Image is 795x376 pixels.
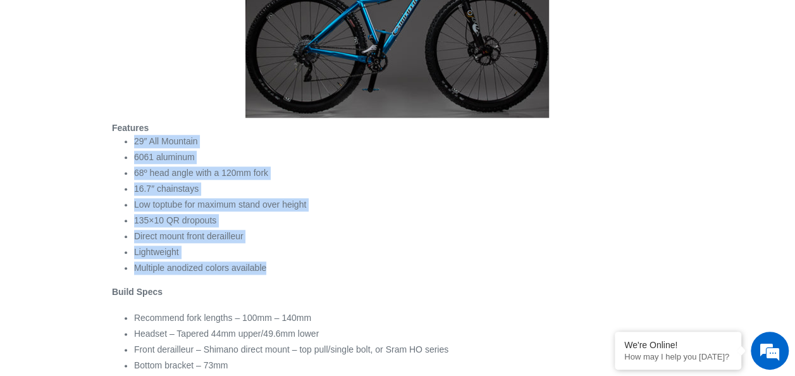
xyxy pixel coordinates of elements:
[134,343,683,356] li: Front derailleur – Shimano direct mount – top pull/single bolt, or Sram HO series
[85,71,231,87] div: Chat with us now
[14,70,33,89] div: Navigation go back
[134,135,683,148] li: 29″ All Mountain
[6,246,241,290] textarea: Type your message and hit 'Enter'
[134,182,683,196] li: 16.7″ chainstays
[134,166,683,180] li: 68º head angle with a 120mm fork
[112,123,149,133] strong: Features
[134,359,683,372] li: Bottom bracket – 73mm
[134,230,683,243] li: Direct mount front derailleur
[73,110,175,237] span: We're online!
[134,198,683,211] li: Low toptube for maximum stand over height
[624,340,732,350] div: We're Online!
[134,214,683,227] li: 135×10 QR dropouts
[134,311,683,325] li: Recommend fork lengths – 100mm – 140mm
[112,287,163,297] strong: Build Specs
[207,6,238,37] div: Minimize live chat window
[134,261,683,275] li: Multiple anodized colors available
[134,151,683,164] li: 6061 aluminum
[624,352,732,361] p: How may I help you today?
[40,63,72,95] img: d_696896380_company_1647369064580_696896380
[134,327,683,341] li: Headset – Tapered 44mm upper/49.6mm lower
[134,246,683,259] li: Lightweight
